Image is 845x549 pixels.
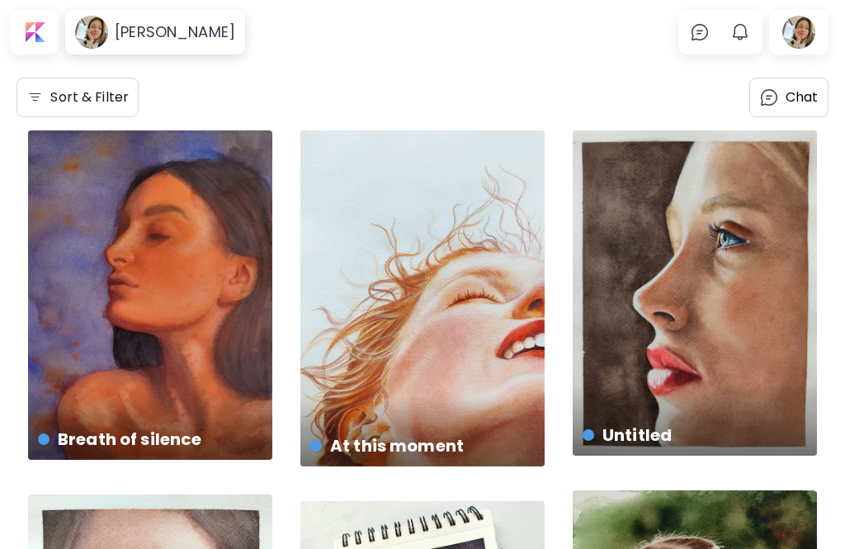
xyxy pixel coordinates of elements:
[690,22,710,42] img: chatIcon
[300,130,545,466] a: At this momenthttps://cdn.kaleido.art/CDN/Artwork/175451/Primary/medium.webp?updated=777634
[38,427,259,452] h4: Breath of silence
[726,18,754,46] button: bellIcon
[573,130,817,456] a: Untitledhttps://cdn.kaleido.art/CDN/Artwork/173555/Primary/medium.webp?updated=769872
[786,88,819,107] p: Chat
[730,22,750,42] img: bellIcon
[28,130,272,460] a: Breath of silencehttps://cdn.kaleido.art/CDN/Artwork/175452/Primary/medium.webp?updated=777637
[759,88,779,107] img: chatIcon
[50,88,129,107] h6: Sort & Filter
[310,433,531,458] h4: At this moment
[115,22,235,42] h6: [PERSON_NAME]
[583,423,804,447] h4: Untitled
